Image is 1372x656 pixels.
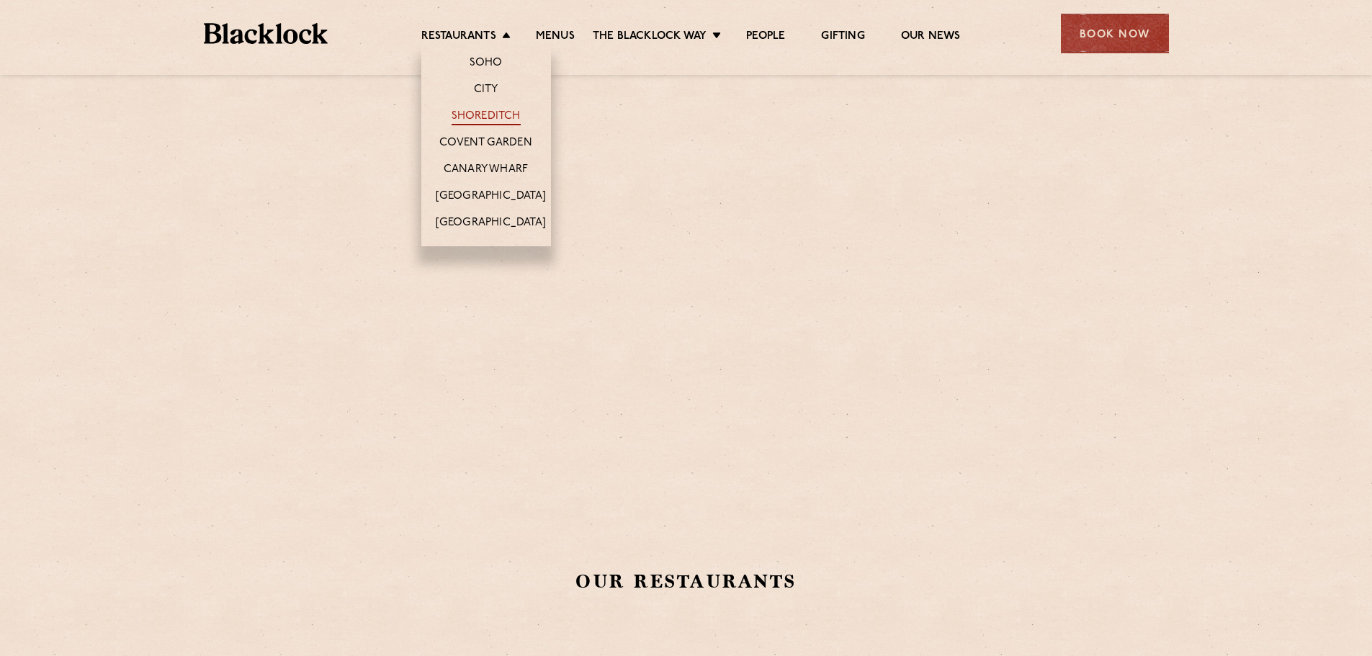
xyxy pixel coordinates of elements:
[436,216,546,232] a: [GEOGRAPHIC_DATA]
[470,56,503,72] a: Soho
[901,30,961,45] a: Our News
[439,136,532,152] a: Covent Garden
[1061,14,1169,53] div: Book Now
[204,23,328,44] img: BL_Textured_Logo-footer-cropped.svg
[436,189,546,205] a: [GEOGRAPHIC_DATA]
[746,30,785,45] a: People
[821,30,864,45] a: Gifting
[452,109,521,125] a: Shoreditch
[444,163,528,179] a: Canary Wharf
[421,30,496,45] a: Restaurants
[536,30,575,45] a: Menus
[312,569,1061,594] h2: Our Restaurants
[593,30,707,45] a: The Blacklock Way
[474,83,498,99] a: City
